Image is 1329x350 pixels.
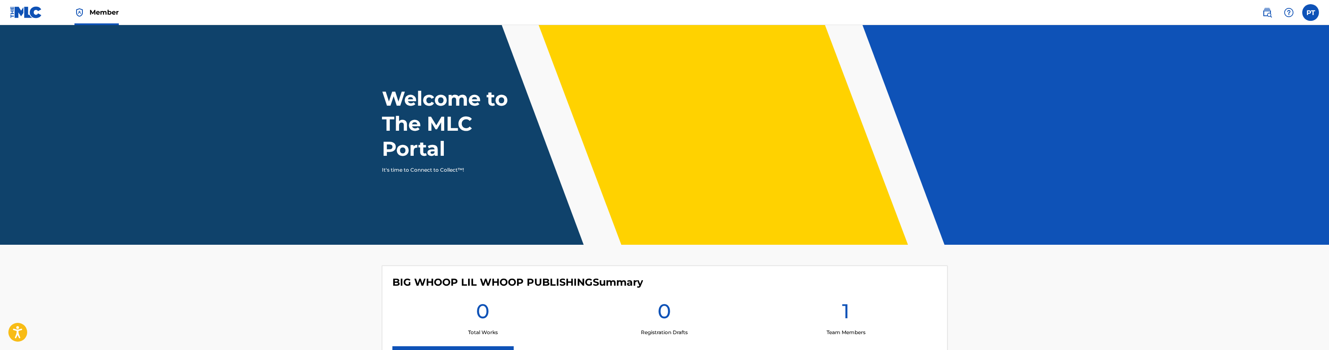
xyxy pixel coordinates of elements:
p: It's time to Connect to Collect™! [382,166,527,174]
div: User Menu [1302,4,1319,21]
p: Total Works [468,329,498,336]
h1: 0 [476,299,489,329]
h4: BIG WHOOP LIL WHOOP PUBLISHING [392,276,643,289]
p: Registration Drafts [641,329,688,336]
a: Public Search [1259,4,1275,21]
h1: 1 [842,299,850,329]
img: Top Rightsholder [74,8,85,18]
span: Member [90,8,119,17]
h1: Welcome to The MLC Portal [382,86,538,161]
img: search [1262,8,1272,18]
h1: 0 [658,299,671,329]
div: Help [1280,4,1297,21]
img: MLC Logo [10,6,42,18]
p: Team Members [827,329,866,336]
img: help [1284,8,1294,18]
